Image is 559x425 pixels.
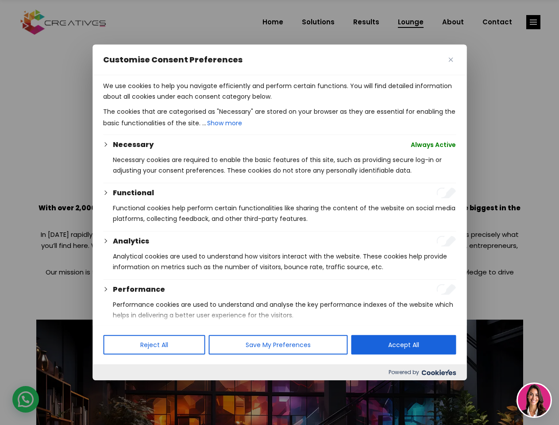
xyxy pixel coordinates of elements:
input: Enable Analytics [436,236,456,247]
p: Analytical cookies are used to understand how visitors interact with the website. These cookies h... [113,251,456,272]
p: Performance cookies are used to understand and analyse the key performance indexes of the website... [113,299,456,321]
input: Enable Performance [436,284,456,295]
button: Performance [113,284,165,295]
p: The cookies that are categorised as "Necessary" are stored on your browser as they are essential ... [103,106,456,129]
button: Functional [113,188,154,198]
p: We use cookies to help you navigate efficiently and perform certain functions. You will find deta... [103,81,456,102]
img: Close [448,58,453,62]
img: agent [518,384,551,417]
span: Customise Consent Preferences [103,54,243,65]
input: Enable Functional [436,188,456,198]
button: Analytics [113,236,149,247]
button: Accept All [351,335,456,355]
button: Reject All [103,335,205,355]
span: Always Active [411,139,456,150]
button: Show more [206,117,243,129]
p: Functional cookies help perform certain functionalities like sharing the content of the website o... [113,203,456,224]
button: Close [445,54,456,65]
button: Necessary [113,139,154,150]
div: Customise Consent Preferences [93,45,466,380]
p: Necessary cookies are required to enable the basic features of this site, such as providing secur... [113,155,456,176]
button: Save My Preferences [208,335,347,355]
div: Powered by [93,364,466,380]
img: Cookieyes logo [421,370,456,375]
